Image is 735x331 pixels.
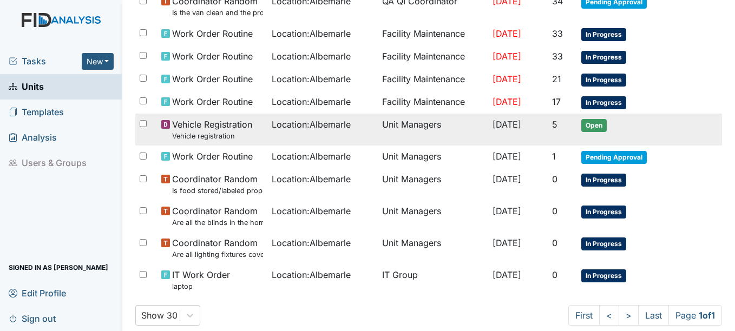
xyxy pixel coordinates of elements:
td: Unit Managers [378,200,488,232]
span: [DATE] [493,237,521,248]
span: IT Work Order laptop [172,268,230,292]
span: Location : Albemarle [272,95,351,108]
span: [DATE] [493,174,521,184]
span: [DATE] [493,269,521,280]
a: Tasks [9,55,82,68]
span: Units [9,78,44,95]
span: In Progress [581,96,626,109]
span: [DATE] [493,206,521,216]
span: Location : Albemarle [272,50,351,63]
span: Location : Albemarle [272,268,351,281]
span: Location : Albemarle [272,72,351,85]
span: In Progress [581,237,626,250]
span: Analysis [9,129,57,146]
span: In Progress [581,269,626,282]
small: Vehicle registration [172,131,252,141]
span: In Progress [581,206,626,219]
td: Facility Maintenance [378,45,488,68]
span: Location : Albemarle [272,27,351,40]
span: 33 [552,51,563,62]
span: In Progress [581,51,626,64]
span: Work Order Routine [172,27,253,40]
td: IT Group [378,264,488,296]
span: 5 [552,119,557,130]
td: Unit Managers [378,114,488,145]
td: Unit Managers [378,168,488,200]
small: laptop [172,281,230,292]
a: Last [638,305,669,326]
span: [DATE] [493,119,521,130]
span: Work Order Routine [172,95,253,108]
div: Show 30 [141,309,178,322]
small: Are all lighting fixtures covered and free of debris? [172,249,263,260]
span: [DATE] [493,74,521,84]
span: [DATE] [493,28,521,39]
span: Edit Profile [9,284,66,301]
small: Are all the blinds in the home operational and clean? [172,217,263,228]
span: In Progress [581,174,626,187]
small: Is the van clean and the proper documentation been stored? [172,8,263,18]
span: [DATE] [493,151,521,162]
td: Unit Managers [378,145,488,168]
span: 0 [552,206,557,216]
span: Vehicle Registration Vehicle registration [172,118,252,141]
nav: task-pagination [568,305,722,326]
td: Facility Maintenance [378,68,488,91]
span: Sign out [9,310,56,327]
a: < [599,305,619,326]
button: New [82,53,114,70]
td: Facility Maintenance [378,23,488,45]
span: Location : Albemarle [272,236,351,249]
span: [DATE] [493,51,521,62]
span: Signed in as [PERSON_NAME] [9,259,108,276]
span: In Progress [581,28,626,41]
span: 0 [552,237,557,248]
strong: 1 of 1 [699,310,715,321]
span: Work Order Routine [172,50,253,63]
span: Work Order Routine [172,72,253,85]
span: 1 [552,151,556,162]
span: [DATE] [493,96,521,107]
span: Coordinator Random Are all the blinds in the home operational and clean? [172,204,263,228]
span: In Progress [581,74,626,87]
span: Coordinator Random Are all lighting fixtures covered and free of debris? [172,236,263,260]
span: Open [581,119,607,132]
span: 0 [552,174,557,184]
span: Templates [9,104,64,121]
span: Work Order Routine [172,150,253,163]
span: Coordinator Random Is food stored/labeled properly? [172,173,263,196]
td: Facility Maintenance [378,91,488,114]
td: Unit Managers [378,232,488,264]
span: Page [668,305,722,326]
span: 21 [552,74,561,84]
span: 0 [552,269,557,280]
span: Location : Albemarle [272,173,351,186]
span: Location : Albemarle [272,150,351,163]
span: 17 [552,96,561,107]
a: > [619,305,639,326]
a: First [568,305,600,326]
span: 33 [552,28,563,39]
span: Location : Albemarle [272,118,351,131]
span: Pending Approval [581,151,647,164]
span: Location : Albemarle [272,204,351,217]
small: Is food stored/labeled properly? [172,186,263,196]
